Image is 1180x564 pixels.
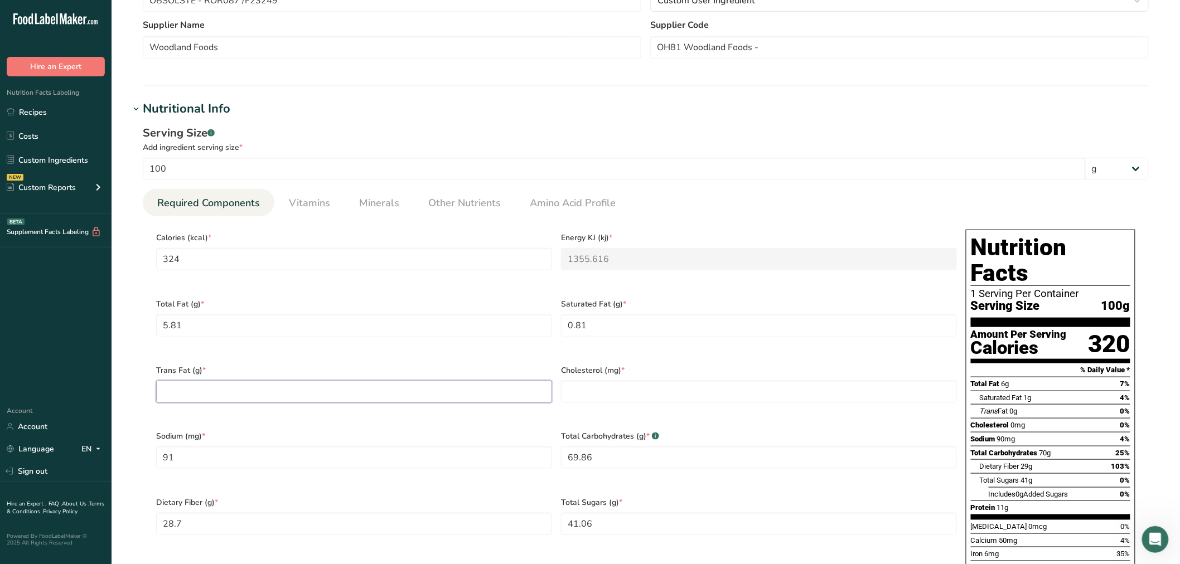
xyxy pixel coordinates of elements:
[980,476,1019,484] span: Total Sugars
[530,196,616,211] span: Amino Acid Profile
[1120,490,1130,498] span: 0%
[143,158,1085,180] input: Type your serving size here
[1121,536,1130,544] span: 4%
[999,536,1018,544] span: 50mg
[980,462,1019,470] span: Dietary Fiber
[980,393,1022,402] span: Saturated Fat
[143,125,1149,142] div: Serving Size
[561,430,957,442] span: Total Carbohydrates (g)
[561,364,957,376] span: Cholesterol (mg)
[157,196,260,211] span: Required Components
[1101,299,1130,313] span: 100g
[561,497,957,508] span: Total Sugars (g)
[7,500,104,516] a: Terms & Conditions .
[1120,476,1130,484] span: 0%
[1089,329,1130,359] div: 320
[7,182,76,193] div: Custom Reports
[7,57,105,76] button: Hire an Expert
[143,142,1149,153] div: Add ingredient serving size
[156,497,552,508] span: Dietary Fiber (g)
[971,435,995,443] span: Sodium
[43,508,78,516] a: Privacy Policy
[980,407,998,415] i: Trans
[971,503,995,512] span: Protein
[561,298,957,310] span: Saturated Fat (g)
[650,18,1149,32] label: Supplier Code
[1111,462,1130,470] span: 103%
[289,196,330,211] span: Vitamins
[156,298,552,310] span: Total Fat (g)
[971,380,1000,388] span: Total Fat
[1120,435,1130,443] span: 4%
[971,340,1067,356] div: Calories
[1120,380,1130,388] span: 7%
[971,288,1130,299] div: 1 Serving Per Container
[1002,380,1009,388] span: 6g
[561,232,957,244] span: Energy KJ (kj)
[971,299,1040,313] span: Serving Size
[1121,522,1130,531] span: 0%
[1142,526,1169,553] iframe: Intercom live chat
[971,449,1038,457] span: Total Carbohydrates
[997,503,1009,512] span: 11g
[1120,421,1130,429] span: 0%
[428,196,501,211] span: Other Nutrients
[980,407,1008,415] span: Fat
[1029,522,1047,531] span: 0mcg
[989,490,1068,498] span: Includes Added Sugars
[156,364,552,376] span: Trans Fat (g)
[143,18,641,32] label: Supplier Name
[156,430,552,442] span: Sodium (mg)
[143,100,230,118] div: Nutritional Info
[49,500,62,508] a: FAQ .
[971,235,1130,286] h1: Nutrition Facts
[1021,462,1033,470] span: 29g
[7,174,23,181] div: NEW
[650,36,1149,59] input: Type your supplier code here
[971,522,1027,531] span: [MEDICAL_DATA]
[1016,490,1024,498] span: 0g
[971,363,1130,377] section: % Daily Value *
[7,218,25,225] div: BETA
[971,421,1009,429] span: Cholesterol
[971,536,998,544] span: Calcium
[1011,421,1026,429] span: 0mg
[971,329,1067,340] div: Amount Per Serving
[62,500,89,508] a: About Us .
[1117,550,1130,558] span: 35%
[997,435,1015,443] span: 90mg
[143,36,641,59] input: Type your supplier name here
[7,439,54,459] a: Language
[7,533,105,546] div: Powered By FoodLabelMaker © 2025 All Rights Reserved
[1120,407,1130,415] span: 0%
[1021,476,1033,484] span: 41g
[985,550,999,558] span: 6mg
[156,232,552,244] span: Calories (kcal)
[1120,393,1130,402] span: 4%
[971,550,983,558] span: Iron
[1116,449,1130,457] span: 25%
[81,443,105,456] div: EN
[1039,449,1051,457] span: 70g
[1024,393,1032,402] span: 1g
[1010,407,1018,415] span: 0g
[359,196,399,211] span: Minerals
[7,500,46,508] a: Hire an Expert .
